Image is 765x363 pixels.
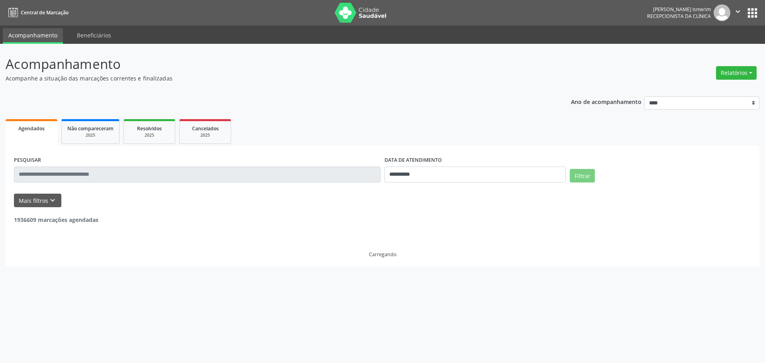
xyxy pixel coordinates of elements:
p: Acompanhe a situação das marcações correntes e finalizadas [6,74,533,82]
span: Central de Marcação [21,9,69,16]
span: Agendados [18,125,45,132]
i: keyboard_arrow_down [48,196,57,205]
span: Não compareceram [67,125,114,132]
div: 2025 [67,132,114,138]
div: [PERSON_NAME] Ismerim [647,6,711,13]
span: Resolvidos [137,125,162,132]
label: PESQUISAR [14,154,41,167]
button: Filtrar [570,169,595,182]
div: Carregando [369,251,396,258]
i:  [734,7,742,16]
span: Recepcionista da clínica [647,13,711,20]
a: Acompanhamento [3,28,63,44]
div: 2025 [185,132,225,138]
button: apps [745,6,759,20]
button: Relatórios [716,66,757,80]
p: Ano de acompanhamento [571,96,641,106]
button: Mais filtroskeyboard_arrow_down [14,194,61,208]
label: DATA DE ATENDIMENTO [384,154,442,167]
a: Beneficiários [71,28,117,42]
p: Acompanhamento [6,54,533,74]
span: Cancelados [192,125,219,132]
div: 2025 [129,132,169,138]
img: img [714,4,730,21]
button:  [730,4,745,21]
a: Central de Marcação [6,6,69,19]
strong: 1936609 marcações agendadas [14,216,98,224]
